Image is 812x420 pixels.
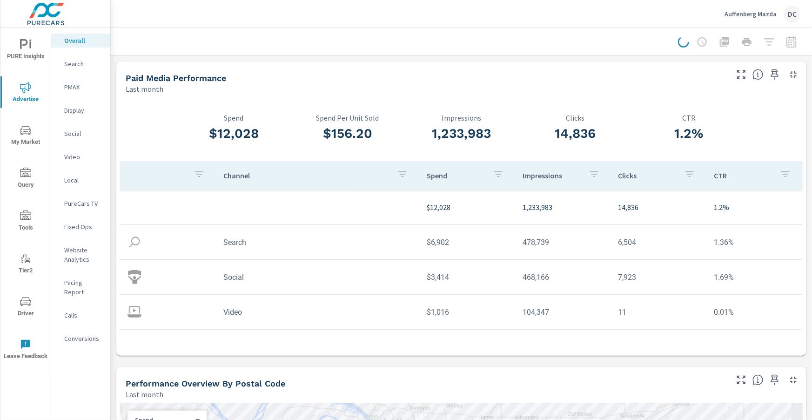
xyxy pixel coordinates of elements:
span: Tools [3,210,48,233]
td: 104,347 [515,300,611,324]
p: Overall [64,36,103,45]
p: Impressions [404,114,518,122]
p: Last month [126,389,163,400]
p: PureCars TV [64,199,103,208]
p: Clicks [618,171,677,180]
div: Social [51,127,110,141]
p: Pacing Report [64,278,103,297]
td: Display [216,335,419,359]
p: Display [64,106,103,115]
p: Search [64,59,103,68]
span: Driver [3,296,48,319]
p: 1.2% [714,202,795,213]
p: Last month [126,83,163,95]
div: Calls [51,308,110,322]
td: 478,739 [515,230,611,254]
td: 7,923 [611,265,707,289]
td: 11 [611,300,707,324]
div: Overall [51,34,110,47]
p: PMAX [64,82,103,92]
div: nav menu [0,28,51,371]
div: Website Analytics [51,243,110,266]
p: Calls [64,311,103,320]
button: Make Fullscreen [734,373,749,387]
img: icon-video.svg [128,305,141,319]
p: Spend [427,171,485,180]
div: Conversions [51,332,110,345]
p: Spend [177,114,291,122]
div: DC [784,6,801,22]
p: 14,836 [618,202,699,213]
div: Search [51,57,110,71]
td: Search [216,230,419,254]
td: 0.01% [706,300,802,324]
td: 468,166 [515,265,611,289]
p: Video [64,152,103,162]
div: Local [51,173,110,187]
td: $3,414 [419,265,515,289]
p: Social [64,129,103,138]
span: Leave Feedback [3,339,48,362]
td: 0.22% [706,335,802,359]
td: Social [216,265,419,289]
p: CTR [632,114,746,122]
div: PMAX [51,80,110,94]
img: icon-search.svg [128,235,141,249]
td: $697 [419,335,515,359]
img: icon-social.svg [128,270,141,284]
h3: $12,028 [177,126,291,142]
p: Auffenberg Mazda [725,10,777,18]
span: Query [3,168,48,190]
span: My Market [3,125,48,148]
p: Channel [223,171,389,180]
td: 398 [611,335,707,359]
td: 6,504 [611,230,707,254]
span: Tier2 [3,253,48,276]
div: Video [51,150,110,164]
td: $6,902 [419,230,515,254]
p: Impressions [523,171,581,180]
span: PURE Insights [3,39,48,62]
td: 1.36% [706,230,802,254]
p: 1,233,983 [523,202,604,213]
span: Advertise [3,82,48,105]
h5: Performance Overview By Postal Code [126,379,285,388]
td: Video [216,300,419,324]
p: Spend Per Unit Sold [291,114,405,122]
p: $12,028 [427,202,508,213]
td: 1.69% [706,265,802,289]
div: Display [51,103,110,117]
td: $1,016 [419,300,515,324]
h3: 14,836 [518,126,632,142]
span: Understand performance data by postal code. Individual postal codes can be selected and expanded ... [752,374,764,386]
div: Fixed Ops [51,220,110,234]
p: Conversions [64,334,103,343]
span: Save this to your personalized report [767,373,782,387]
p: Website Analytics [64,245,103,264]
h3: 1,233,983 [404,126,518,142]
td: 182,731 [515,335,611,359]
div: PureCars TV [51,196,110,210]
div: Pacing Report [51,276,110,299]
p: Fixed Ops [64,222,103,231]
h3: $156.20 [291,126,405,142]
button: Minimize Widget [786,373,801,387]
h3: 1.2% [632,126,746,142]
p: Clicks [518,114,632,122]
p: Local [64,176,103,185]
h5: Paid Media Performance [126,73,226,83]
